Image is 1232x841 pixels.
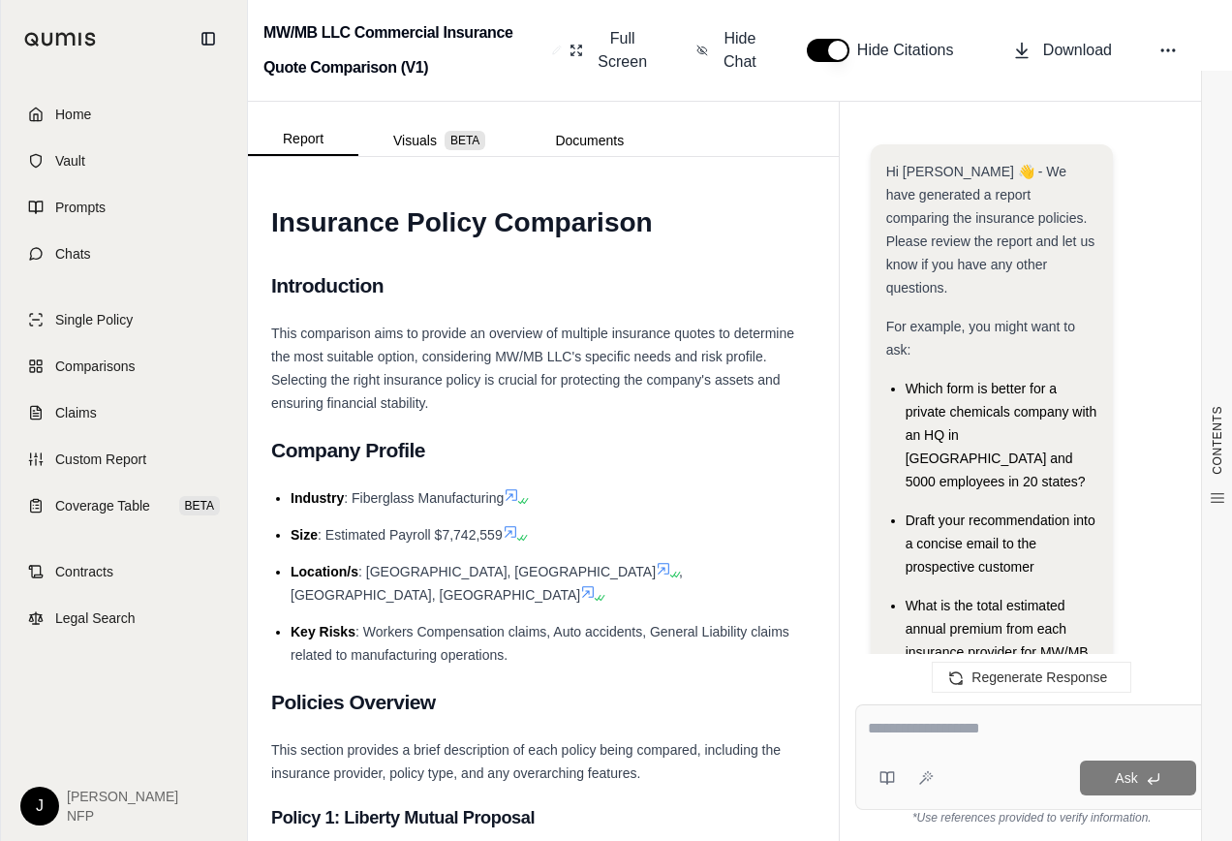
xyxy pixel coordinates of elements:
[720,27,760,74] span: Hide Chat
[67,787,178,806] span: [PERSON_NAME]
[1115,770,1137,786] span: Ask
[595,27,650,74] span: Full Screen
[291,490,344,506] span: Industry
[271,682,816,723] h2: Policies Overview
[318,527,503,543] span: : Estimated Payroll $7,742,559
[344,490,504,506] span: : Fiberglass Manufacturing
[520,125,659,156] button: Documents
[13,298,235,341] a: Single Policy
[13,438,235,481] a: Custom Report
[906,381,1097,489] span: Which form is better for a private chemicals company with an HQ in [GEOGRAPHIC_DATA] and 5000 emp...
[271,326,794,411] span: This comparison aims to provide an overview of multiple insurance quotes to determine the most su...
[932,662,1131,693] button: Regenerate Response
[13,140,235,182] a: Vault
[20,787,59,825] div: J
[971,670,1107,685] span: Regenerate Response
[24,32,97,47] img: Qumis Logo
[689,19,768,81] button: Hide Chat
[55,105,91,124] span: Home
[13,391,235,434] a: Claims
[13,233,235,275] a: Chats
[906,513,1095,575] span: Draft your recommendation into a concise email to the prospective customer
[1210,406,1225,475] span: CONTENTS
[857,39,966,62] span: Hide Citations
[855,810,1209,825] div: *Use references provided to verify information.
[55,450,146,469] span: Custom Report
[13,550,235,593] a: Contracts
[13,93,235,136] a: Home
[13,345,235,388] a: Comparisons
[271,430,816,471] h2: Company Profile
[55,403,97,422] span: Claims
[55,562,113,581] span: Contracts
[13,484,235,527] a: Coverage TableBETA
[291,624,789,663] span: : Workers Compensation claims, Auto accidents, General Liability claims related to manufacturing ...
[13,186,235,229] a: Prompts
[886,164,1095,296] span: Hi [PERSON_NAME] 👋 - We have generated a report comparing the insurance policies. Please review t...
[271,800,816,835] h3: Policy 1: Liberty Mutual Proposal
[248,123,358,156] button: Report
[271,742,781,781] span: This section provides a brief description of each policy being compared, including the insurance ...
[263,16,544,85] h2: MW/MB LLC Commercial Insurance Quote Comparison (V1)
[55,496,150,515] span: Coverage Table
[55,357,135,376] span: Comparisons
[1043,39,1112,62] span: Download
[291,527,318,543] span: Size
[55,244,91,264] span: Chats
[291,564,358,579] span: Location/s
[271,196,816,250] h1: Insurance Policy Comparison
[562,19,658,81] button: Full Screen
[179,496,220,515] span: BETA
[445,131,485,150] span: BETA
[67,806,178,825] span: NFP
[358,125,520,156] button: Visuals
[358,564,656,579] span: : [GEOGRAPHIC_DATA], [GEOGRAPHIC_DATA]
[55,151,85,171] span: Vault
[291,624,355,639] span: Key Risks
[906,598,1089,706] span: What is the total estimated annual premium from each insurance provider for MW/MB LLC's entire co...
[55,608,136,628] span: Legal Search
[1080,761,1196,795] button: Ask
[1004,31,1120,70] button: Download
[13,597,235,639] a: Legal Search
[55,198,106,217] span: Prompts
[193,23,224,54] button: Collapse sidebar
[271,265,816,306] h2: Introduction
[55,310,133,329] span: Single Policy
[886,319,1075,358] span: For example, you might want to ask:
